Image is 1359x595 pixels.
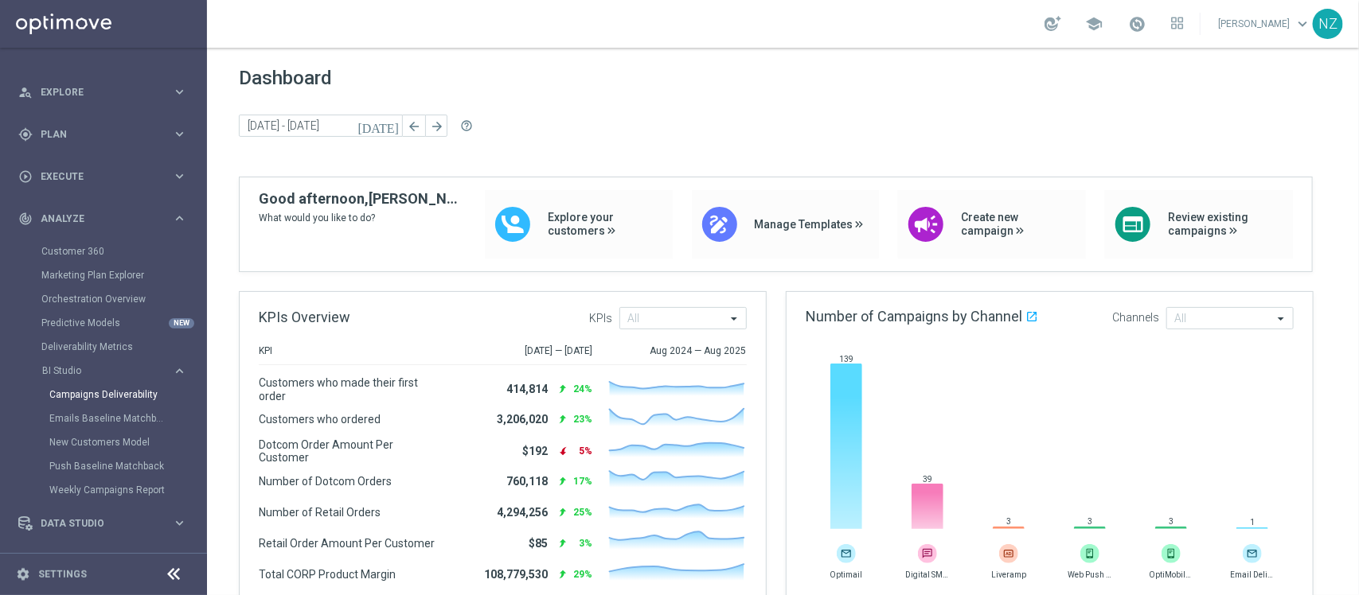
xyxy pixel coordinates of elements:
[18,169,33,184] i: play_circle_outline
[41,359,205,502] div: BI Studio
[18,212,33,226] i: track_changes
[16,567,30,581] i: settings
[18,517,188,530] button: Data Studio keyboard_arrow_right
[18,127,172,142] div: Plan
[41,239,205,263] div: Customer 360
[41,263,205,287] div: Marketing Plan Explorer
[1294,15,1311,33] span: keyboard_arrow_down
[49,412,166,425] a: Emails Baseline Matchback
[41,172,172,181] span: Execute
[18,544,187,586] div: Optibot
[172,515,187,531] i: keyboard_arrow_right
[18,169,172,184] div: Execute
[18,212,172,226] div: Analyze
[49,406,205,430] div: Emails Baseline Matchback
[18,128,188,141] button: gps_fixed Plan keyboard_arrow_right
[41,364,188,377] button: BI Studio keyboard_arrow_right
[18,516,172,531] div: Data Studio
[41,311,205,335] div: Predictive Models
[41,269,166,282] a: Marketing Plan Explorer
[41,317,166,329] a: Predictive Models
[41,287,205,311] div: Orchestration Overview
[49,388,166,401] a: Campaigns Deliverability
[49,460,166,472] a: Push Baseline Matchback
[41,245,166,258] a: Customer 360
[41,130,172,139] span: Plan
[49,454,205,478] div: Push Baseline Matchback
[49,383,205,406] div: Campaigns Deliverability
[41,544,166,586] a: Optibot
[18,86,188,99] button: person_search Explore keyboard_arrow_right
[169,318,194,329] div: NEW
[49,430,205,454] div: New Customers Model
[172,126,187,142] i: keyboard_arrow_right
[41,519,172,528] span: Data Studio
[41,214,172,224] span: Analyze
[18,212,188,225] button: track_changes Analyze keyboard_arrow_right
[172,169,187,184] i: keyboard_arrow_right
[49,478,205,502] div: Weekly Campaigns Report
[49,484,166,496] a: Weekly Campaigns Report
[42,366,172,375] div: BI Studio
[18,170,188,183] button: play_circle_outline Execute keyboard_arrow_right
[18,85,33,99] i: person_search
[18,85,172,99] div: Explore
[38,570,87,579] a: Settings
[172,84,187,99] i: keyboard_arrow_right
[172,211,187,226] i: keyboard_arrow_right
[1216,12,1313,36] a: [PERSON_NAME]keyboard_arrow_down
[41,340,166,353] a: Deliverability Metrics
[41,87,172,97] span: Explore
[42,366,156,375] span: BI Studio
[18,127,33,142] i: gps_fixed
[41,293,166,305] a: Orchestration Overview
[41,335,205,359] div: Deliverability Metrics
[1085,15,1103,33] span: school
[172,364,187,379] i: keyboard_arrow_right
[49,436,166,449] a: New Customers Model
[1313,9,1343,39] div: NZ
